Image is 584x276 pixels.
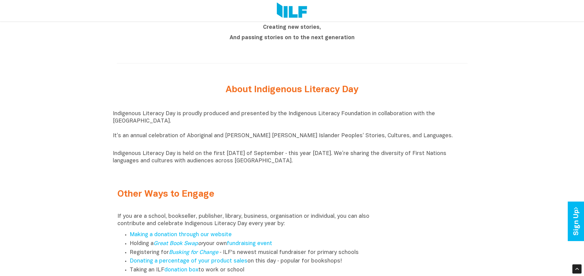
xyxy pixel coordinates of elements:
[113,110,471,147] p: Indigenous Literacy Day is proudly produced and presented by the Indigenous Literacy Foundation i...
[130,259,247,264] a: Donating a percentage of your product sales
[130,266,377,275] li: Taking an ILF to work or school
[117,213,377,228] p: If you are a school, bookseller, publisher, library, business, organisation or individual, you ca...
[130,240,377,248] li: Holding a your own
[130,248,377,257] li: Registering for ‑ ILF's newest musical fundraiser for primary schools
[177,85,407,95] h2: About Indigenous Literacy Day
[113,150,471,165] p: Indigenous Literacy Day is held on the first [DATE] of September ‑ this year [DATE]. We’re sharin...
[263,25,321,30] b: Creating new stories,
[169,250,218,255] a: Busking for Change
[227,241,272,246] a: fundraising event
[154,241,203,246] em: or
[154,241,198,246] a: Great Book Swap
[572,264,582,274] div: Scroll Back to Top
[130,257,377,266] li: on this day ‑ popular for bookshops!
[130,232,232,237] a: Making a donation through our website
[230,35,355,40] b: And passing stories on to the next generation
[277,2,307,19] img: Logo
[164,267,198,273] a: donation box
[117,189,377,199] h2: Other Ways to Engage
